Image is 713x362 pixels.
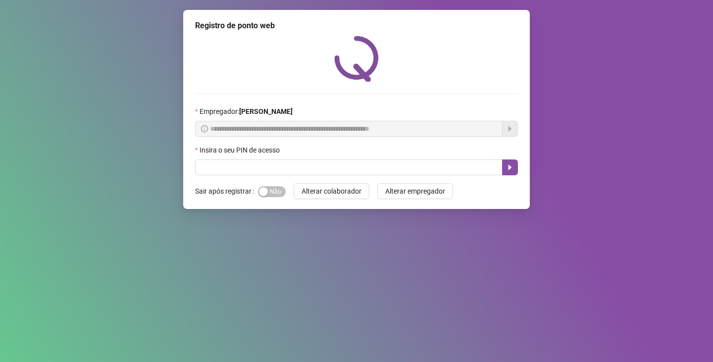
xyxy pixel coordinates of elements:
label: Insira o seu PIN de acesso [195,145,286,155]
span: caret-right [506,163,514,171]
span: info-circle [201,125,208,132]
span: Empregador : [200,106,293,117]
button: Alterar empregador [377,183,453,199]
span: Alterar colaborador [302,186,361,197]
div: Registro de ponto web [195,20,518,32]
strong: [PERSON_NAME] [239,107,293,115]
span: Alterar empregador [385,186,445,197]
button: Alterar colaborador [294,183,369,199]
img: QRPoint [334,36,379,82]
label: Sair após registrar [195,183,258,199]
